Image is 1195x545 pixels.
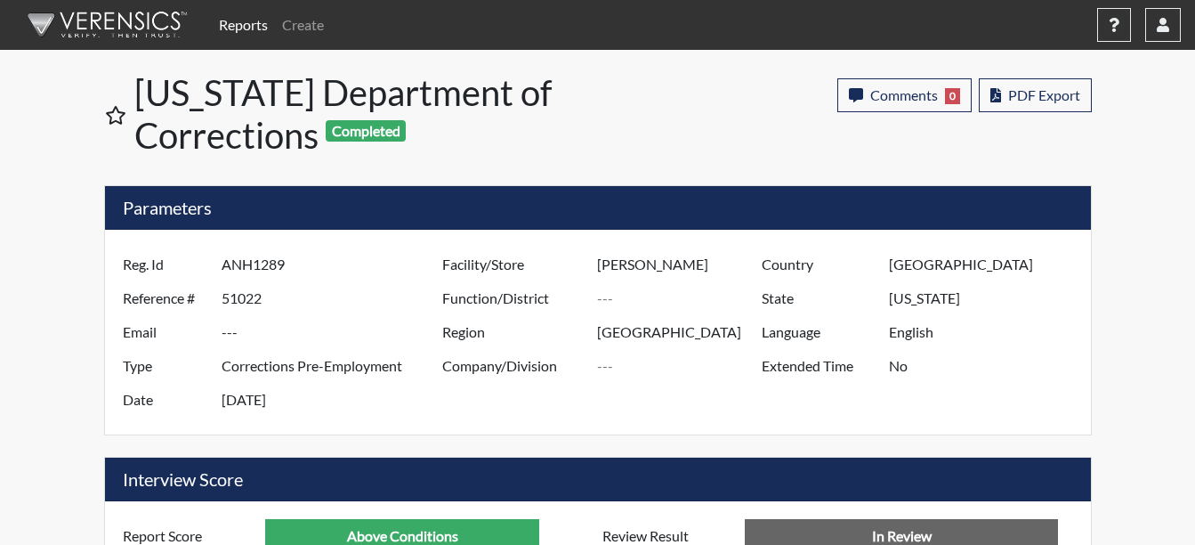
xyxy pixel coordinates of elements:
span: Comments [870,86,938,103]
h5: Interview Score [105,458,1091,501]
input: --- [889,349,1086,383]
label: Type [109,349,222,383]
label: Language [748,315,889,349]
input: --- [889,248,1086,281]
input: --- [222,383,447,417]
label: Email [109,315,222,349]
button: PDF Export [979,78,1092,112]
label: State [748,281,889,315]
input: --- [222,248,447,281]
h1: [US_STATE] Department of Corrections [134,71,600,157]
label: Reference # [109,281,222,315]
label: Reg. Id [109,248,222,281]
span: 0 [945,88,960,104]
label: Region [429,315,598,349]
span: PDF Export [1008,86,1080,103]
label: Date [109,383,222,417]
button: Comments0 [837,78,972,112]
label: Country [748,248,889,281]
input: --- [889,281,1086,315]
h5: Parameters [105,186,1091,230]
span: Completed [326,120,406,142]
label: Facility/Store [429,248,598,281]
input: --- [222,349,447,383]
label: Extended Time [748,349,889,383]
input: --- [597,349,766,383]
input: --- [597,281,766,315]
input: --- [222,315,447,349]
a: Create [275,7,331,43]
label: Function/District [429,281,598,315]
label: Company/Division [429,349,598,383]
input: --- [597,248,766,281]
input: --- [889,315,1086,349]
a: Reports [212,7,275,43]
input: --- [597,315,766,349]
input: --- [222,281,447,315]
